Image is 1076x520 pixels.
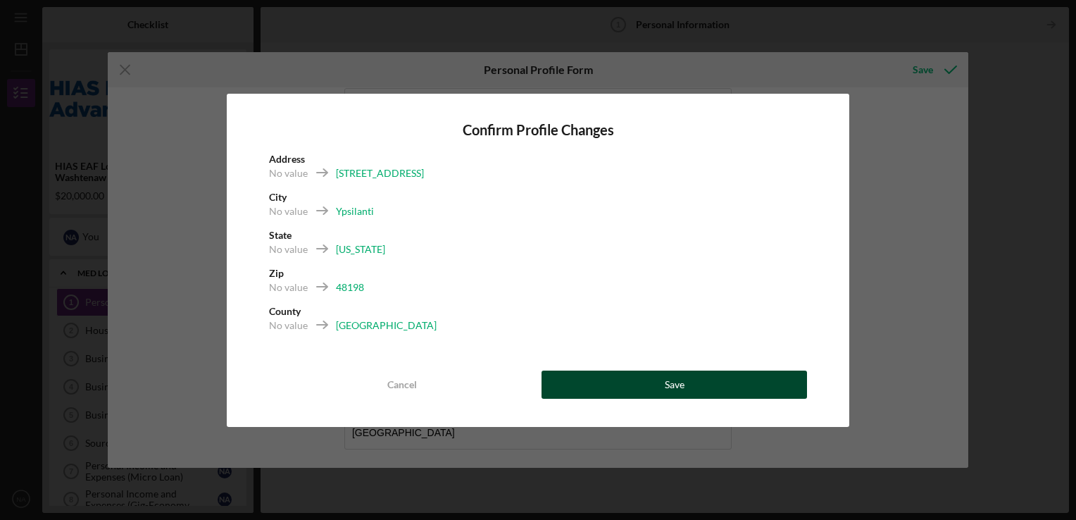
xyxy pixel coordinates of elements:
[269,122,807,138] h4: Confirm Profile Changes
[269,242,308,256] div: No value
[269,191,287,203] b: City
[336,242,385,256] div: [US_STATE]
[336,318,437,333] div: [GEOGRAPHIC_DATA]
[269,153,305,165] b: Address
[336,166,424,180] div: [STREET_ADDRESS]
[269,166,308,180] div: No value
[336,280,364,295] div: 48198
[269,318,308,333] div: No value
[269,280,308,295] div: No value
[542,371,807,399] button: Save
[269,229,292,241] b: State
[269,204,308,218] div: No value
[269,371,534,399] button: Cancel
[665,371,684,399] div: Save
[269,305,301,317] b: County
[387,371,417,399] div: Cancel
[269,267,284,279] b: Zip
[336,204,374,218] div: Ypsilanti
